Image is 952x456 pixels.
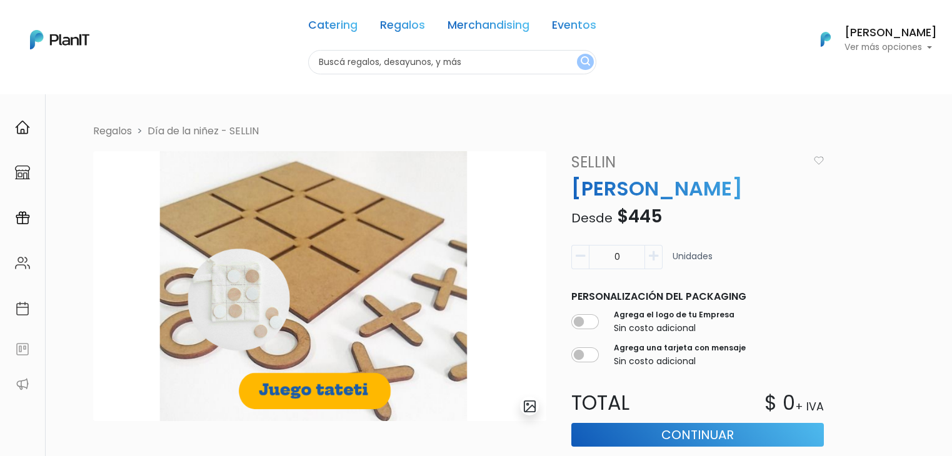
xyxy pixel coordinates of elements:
label: Agrega una tarjeta con mensaje [614,342,746,354]
button: PlanIt Logo [PERSON_NAME] Ver más opciones [804,23,937,56]
p: [PERSON_NAME] [564,174,831,204]
a: SELLIN [564,151,809,174]
img: people-662611757002400ad9ed0e3c099ab2801c6687ba6c219adb57efc949bc21e19d.svg [15,255,30,270]
img: marketplace-4ceaa7011d94191e9ded77b95e3339b90024bf715f7c57f8cf31f2d8c509eaba.svg [15,165,30,180]
input: Buscá regalos, desayunos, y más [308,50,596,74]
li: Regalos [93,124,132,139]
a: Merchandising [448,20,529,35]
span: $445 [617,204,663,229]
img: PlanIt Logo [812,26,839,53]
nav: breadcrumb [86,124,889,141]
a: Día de la niñez - SELLIN [148,124,259,138]
p: + IVA [795,399,824,415]
p: Sin costo adicional [614,355,746,368]
a: Catering [308,20,358,35]
p: Sin costo adicional [614,322,734,335]
img: gallery-light [523,399,537,414]
p: Unidades [673,250,713,274]
img: Captura_de_pantalla_2025-07-30_112959.png [93,151,546,421]
label: Agrega el logo de tu Empresa [614,309,734,320]
img: search_button-432b6d5273f82d61273b3651a40e1bd1b912527efae98b1b7a1b2c0702e16a8d.svg [581,56,590,68]
button: Continuar [571,423,824,447]
span: Desde [571,209,613,227]
img: campaigns-02234683943229c281be62815700db0a1741e53638e28bf9629b52c665b00959.svg [15,211,30,226]
img: home-e721727adea9d79c4d83392d1f703f7f8bce08238fde08b1acbfd93340b81755.svg [15,120,30,135]
img: calendar-87d922413cdce8b2cf7b7f5f62616a5cf9e4887200fb71536465627b3292af00.svg [15,301,30,316]
p: Ver más opciones [844,43,937,52]
p: Personalización del packaging [571,289,824,304]
img: feedback-78b5a0c8f98aac82b08bfc38622c3050aee476f2c9584af64705fc4e61158814.svg [15,342,30,357]
p: $ 0 [764,388,795,418]
p: Total [564,388,698,418]
img: heart_icon [814,156,824,165]
img: partners-52edf745621dab592f3b2c58e3bca9d71375a7ef29c3b500c9f145b62cc070d4.svg [15,377,30,392]
img: PlanIt Logo [30,30,89,49]
a: Regalos [380,20,425,35]
a: Eventos [552,20,596,35]
h6: [PERSON_NAME] [844,27,937,39]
